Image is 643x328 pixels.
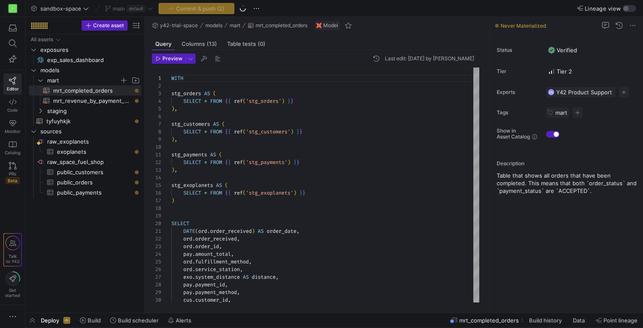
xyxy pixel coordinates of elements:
[192,243,195,250] span: .
[155,41,171,47] span: Query
[293,189,296,196] span: )
[171,220,189,227] span: SELECT
[152,120,161,128] div: 7
[205,23,222,28] span: models
[3,137,22,158] a: Catalog
[246,20,310,31] button: mrt_completed_orders
[53,86,131,96] span: mrt_completed_orders​​​​​​​​​​
[234,98,243,105] span: ref
[237,289,240,296] span: ,
[9,4,17,13] div: P
[573,317,585,324] span: Data
[57,188,131,198] span: public_payments​​​​​​​​​
[57,178,131,187] span: public_orders​​​​​​​​​
[237,235,240,242] span: ,
[216,182,222,189] span: AS
[47,76,119,85] span: mart
[225,128,228,135] span: {
[174,105,177,112] span: ,
[3,95,22,116] a: Code
[258,41,265,47] span: (0)
[152,136,161,143] div: 9
[192,235,195,242] span: .
[29,187,141,198] div: Press SPACE to select this row.
[183,297,192,303] span: cus
[29,136,141,147] a: raw_exoplanets​​​​​​​​
[171,90,201,97] span: stg_orders
[3,158,22,187] a: PRsBeta
[152,197,161,204] div: 17
[29,75,141,85] div: Press SPACE to select this row.
[152,74,161,82] div: 1
[548,68,555,75] img: Tier 2 - Important
[29,177,141,187] a: public_orders​​​​​​​​​
[152,250,161,258] div: 24
[192,251,195,257] span: .
[152,82,161,90] div: 2
[5,129,20,134] span: Monitor
[183,266,192,273] span: ord
[316,23,321,28] img: undefined
[546,66,574,77] button: Tier 2 - ImportantTier 2
[546,45,579,56] button: VerifiedVerified
[246,159,287,166] span: 'stg_payments'
[57,167,131,177] span: public_customers​​​​​​​​​
[210,151,216,158] span: AS
[525,313,567,328] button: Build history
[29,55,141,65] a: exp_sales_dashboard​​​​​
[296,228,299,235] span: ,
[152,128,161,136] div: 8
[3,268,22,301] button: Getstarted
[548,47,577,54] span: Verified
[152,281,161,288] div: 28
[183,274,192,280] span: exo
[183,98,201,105] span: SELECT
[497,110,539,116] span: Tags
[183,228,195,235] span: DATE
[228,20,242,31] button: mart
[210,128,222,135] span: FROM
[160,23,198,28] span: y42-trial-space
[195,251,231,257] span: amount_total
[171,151,207,158] span: stg_payments
[299,128,302,135] span: }
[40,5,81,12] span: sandbox-space
[174,136,177,143] span: ,
[29,3,91,14] button: sandbox-space
[174,167,177,173] span: ,
[243,128,246,135] span: (
[29,96,141,106] a: mrt_revenue_by_payment_method​​​​​​​​​​
[152,97,161,105] div: 4
[585,5,621,12] span: Lineage view
[53,96,131,106] span: mrt_revenue_by_payment_method​​​​​​​​​​
[171,75,183,82] span: WITH
[234,159,243,166] span: ref
[29,177,141,187] div: Press SPACE to select this row.
[5,150,20,155] span: Catalog
[252,274,276,280] span: distance
[152,54,185,64] button: Preview
[228,159,231,166] span: {
[230,23,240,28] span: mart
[195,289,237,296] span: payment_method
[195,274,240,280] span: system_distance
[29,187,141,198] a: public_payments​​​​​​​​​
[228,128,231,135] span: {
[256,23,307,28] span: mrt_completed_orders
[234,128,243,135] span: ref
[183,128,201,135] span: SELECT
[29,45,141,55] div: Press SPACE to select this row.
[252,228,255,235] span: )
[228,189,231,196] span: {
[152,151,161,158] div: 11
[171,136,174,143] span: )
[183,189,201,196] span: SELECT
[152,189,161,197] div: 16
[4,234,21,266] a: Talkto Y42
[183,159,201,166] span: SELECT
[243,274,249,280] span: AS
[29,85,141,96] a: mrt_completed_orders​​​​​​​​​​
[82,20,128,31] button: Create asset
[228,297,231,303] span: ,
[183,251,192,257] span: pay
